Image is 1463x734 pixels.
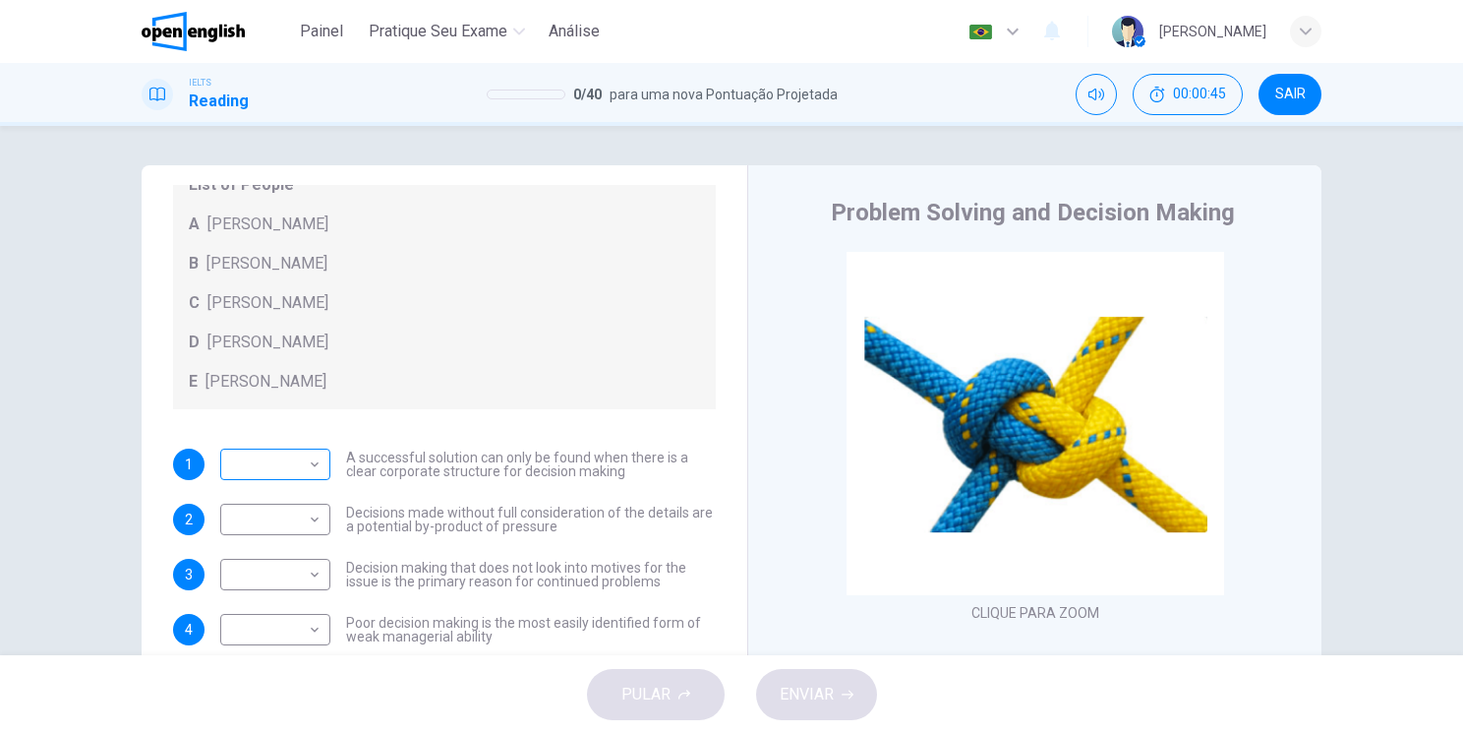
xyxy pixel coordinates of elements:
span: [PERSON_NAME] [207,213,328,236]
span: 3 [185,568,193,581]
a: OpenEnglish logo [142,12,290,51]
button: Análise [541,14,608,49]
span: Pratique seu exame [369,20,507,43]
span: [PERSON_NAME] [207,331,328,354]
div: Esconder [1133,74,1243,115]
span: B [189,252,199,275]
h1: Reading [189,90,249,113]
span: SAIR [1275,87,1306,102]
span: 00:00:45 [1173,87,1226,102]
div: [PERSON_NAME] [1159,20,1266,43]
img: Profile picture [1112,16,1143,47]
span: 0 / 40 [573,83,602,106]
span: D [189,331,200,354]
button: Pratique seu exame [361,14,533,49]
span: Decision making that does not look into motives for the issue is the primary reason for continued... [346,561,716,588]
span: Painel [300,20,343,43]
span: 1 [185,458,193,471]
span: List of People [189,173,700,197]
h4: Problem Solving and Decision Making [831,197,1235,228]
span: 2 [185,513,193,526]
span: Poor decision making is the most easily identified form of weak managerial ability [346,616,716,643]
img: OpenEnglish logo [142,12,245,51]
img: pt [968,25,993,39]
span: Decisions made without full consideration of the details are a potential by-product of pressure [346,506,716,533]
div: Silenciar [1076,74,1117,115]
span: [PERSON_NAME] [205,370,326,394]
span: 4 [185,623,193,637]
span: [PERSON_NAME] [206,252,327,275]
span: Análise [549,20,600,43]
button: 00:00:45 [1133,74,1243,115]
button: SAIR [1258,74,1321,115]
button: Painel [290,14,353,49]
span: A [189,213,200,236]
span: C [189,291,200,315]
span: A successful solution can only be found when there is a clear corporate structure for decision ma... [346,451,716,478]
span: para uma nova Pontuação Projetada [610,83,838,106]
span: E [189,370,198,394]
span: [PERSON_NAME] [207,291,328,315]
span: IELTS [189,76,211,90]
